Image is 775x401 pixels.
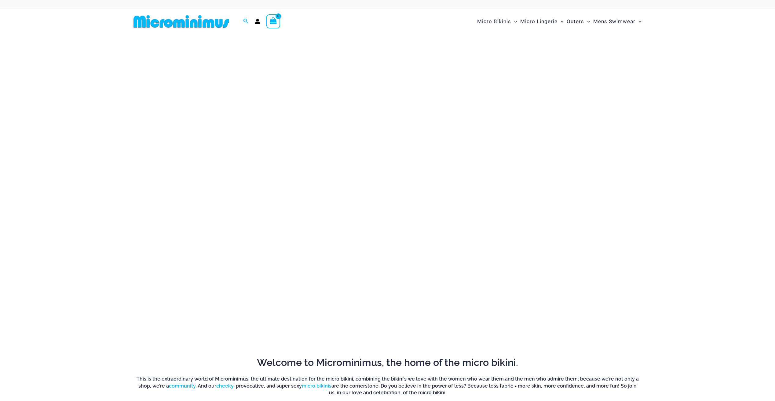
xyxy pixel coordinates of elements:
[557,14,564,29] span: Menu Toggle
[593,14,635,29] span: Mens Swimwear
[477,14,511,29] span: Micro Bikinis
[255,19,260,24] a: Account icon link
[567,14,584,29] span: Outers
[592,12,643,31] a: Mens SwimwearMenu ToggleMenu Toggle
[584,14,590,29] span: Menu Toggle
[266,14,280,28] a: View Shopping Cart, empty
[476,12,519,31] a: Micro BikinisMenu ToggleMenu Toggle
[475,11,644,32] nav: Site Navigation
[635,14,642,29] span: Menu Toggle
[136,356,640,369] h2: Welcome to Microminimus, the home of the micro bikini.
[216,383,233,389] a: cheeky
[243,18,249,25] a: Search icon link
[511,14,517,29] span: Menu Toggle
[565,12,592,31] a: OutersMenu ToggleMenu Toggle
[519,12,565,31] a: Micro LingerieMenu ToggleMenu Toggle
[131,15,232,28] img: MM SHOP LOGO FLAT
[136,376,640,396] h6: This is the extraordinary world of Microminimus, the ultimate destination for the micro bikini, c...
[520,14,557,29] span: Micro Lingerie
[169,383,196,389] a: community
[302,383,331,389] a: micro bikinis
